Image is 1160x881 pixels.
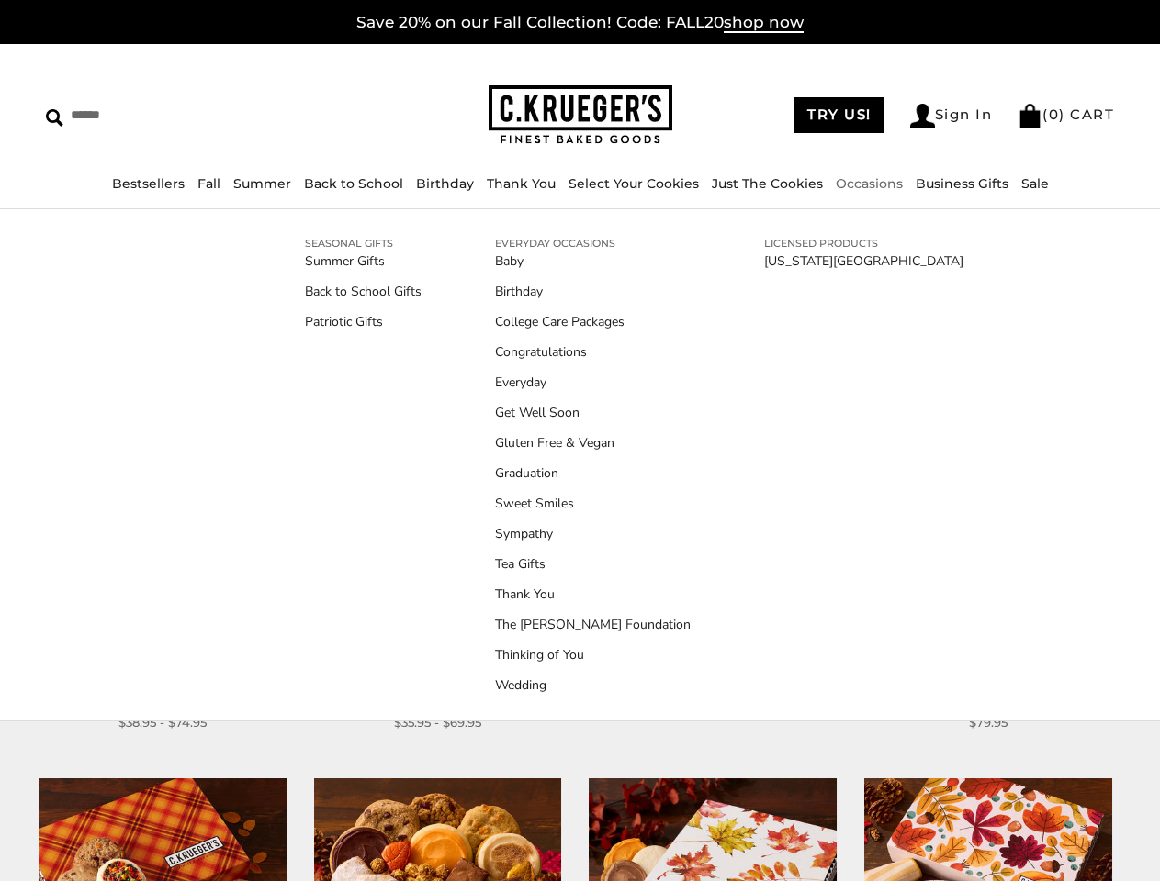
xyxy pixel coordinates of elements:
a: Bestsellers [112,175,185,192]
a: Tea Gifts [495,554,691,574]
input: Search [46,101,290,129]
span: 0 [1049,106,1060,123]
span: $35.95 - $69.95 [394,713,481,732]
a: Sale [1021,175,1049,192]
a: Gluten Free & Vegan [495,433,691,452]
a: Wedding [495,675,691,695]
a: Summer [233,175,291,192]
a: Patriotic Gifts [305,312,422,331]
a: The [PERSON_NAME] Foundation [495,615,691,634]
a: EVERYDAY OCCASIONS [495,235,691,251]
img: Search [46,109,63,127]
a: Sympathy [495,524,691,543]
a: Save 20% on our Fall Collection! Code: FALL20shop now [356,13,804,33]
a: Thank You [487,175,556,192]
a: Graduation [495,463,691,483]
a: Summer Gifts [305,251,422,271]
a: SEASONAL GIFTS [305,235,422,251]
a: College Care Packages [495,312,691,331]
a: Congratulations [495,342,691,362]
a: Back to School Gifts [305,282,422,301]
a: (0) CART [1018,106,1114,123]
span: shop now [724,13,804,33]
span: $38.95 - $74.95 [118,713,207,732]
img: Account [910,104,935,128]
a: Everyday [495,373,691,392]
a: [US_STATE][GEOGRAPHIC_DATA] [764,251,963,271]
a: Birthday [495,282,691,301]
a: Occasions [836,175,903,192]
span: $79.95 [969,713,1008,732]
a: Fall [197,175,220,192]
a: LICENSED PRODUCTS [764,235,963,251]
a: Business Gifts [916,175,1008,192]
a: Select Your Cookies [569,175,699,192]
a: Thank You [495,585,691,604]
a: Birthday [416,175,474,192]
img: C.KRUEGER'S [489,85,672,145]
a: TRY US! [794,97,884,133]
a: Sign In [910,104,993,128]
a: Get Well Soon [495,403,691,422]
a: Baby [495,251,691,271]
img: Bag [1018,104,1042,128]
a: Sweet Smiles [495,494,691,513]
a: Just The Cookies [712,175,823,192]
a: Back to School [304,175,403,192]
a: Thinking of You [495,645,691,664]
